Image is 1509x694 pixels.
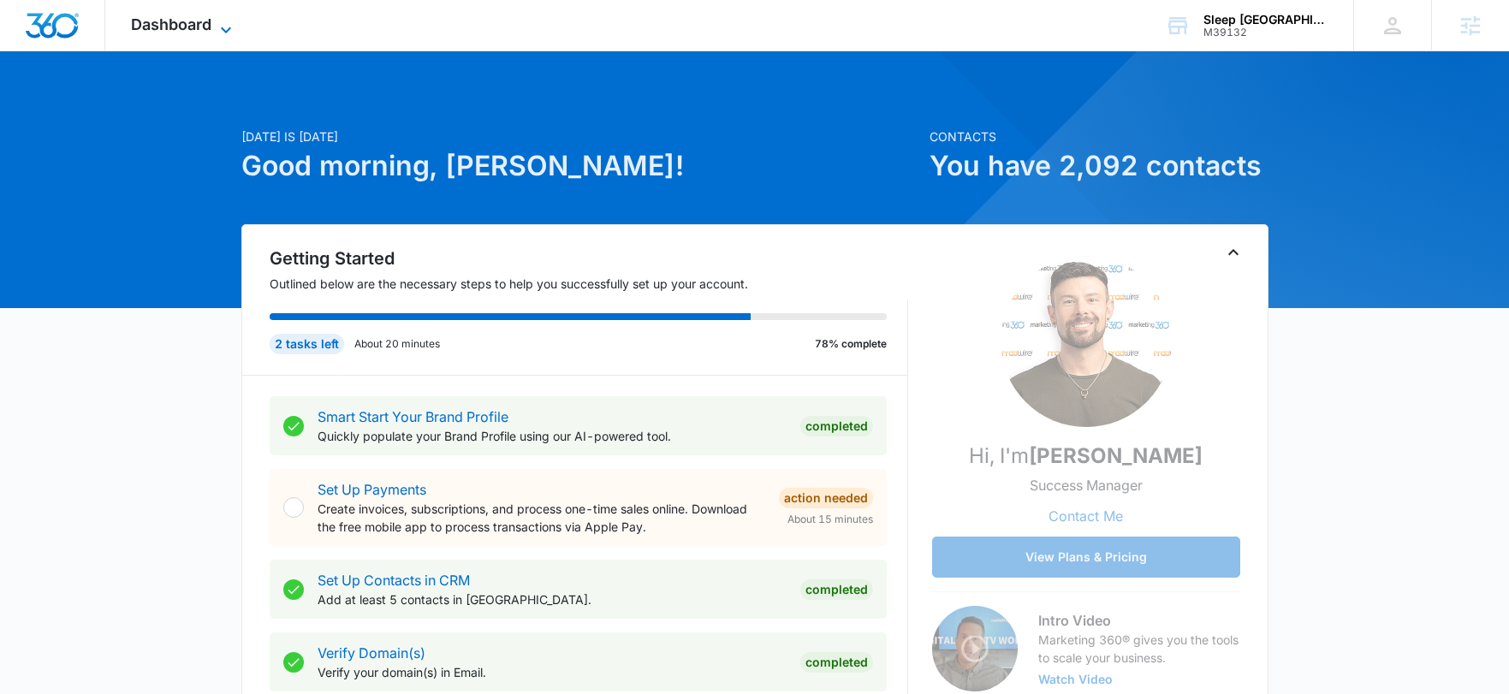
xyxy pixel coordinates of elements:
button: Toggle Collapse [1223,242,1244,263]
strong: [PERSON_NAME] [1029,443,1203,468]
button: Contact Me [1031,495,1140,537]
span: About 15 minutes [787,512,873,527]
div: Completed [800,652,873,673]
a: Verify Domain(s) [318,644,425,661]
p: Success Manager [1030,475,1143,495]
div: Action Needed [779,488,873,508]
span: Dashboard [131,15,211,33]
div: Completed [800,416,873,436]
h3: Intro Video [1038,610,1240,631]
p: Quickly populate your Brand Profile using our AI-powered tool. [318,427,787,445]
button: Watch Video [1038,673,1113,685]
h1: Good morning, [PERSON_NAME]! [241,145,919,187]
h1: You have 2,092 contacts [930,145,1268,187]
p: Add at least 5 contacts in [GEOGRAPHIC_DATA]. [318,590,787,608]
p: Hi, I'm [969,441,1203,472]
p: About 20 minutes [354,336,440,352]
div: 2 tasks left [270,334,344,354]
div: account name [1203,13,1328,27]
a: Set Up Contacts in CRM [318,572,470,589]
div: account id [1203,27,1328,39]
p: Marketing 360® gives you the tools to scale your business. [1038,631,1240,667]
img: Erik Woods [1001,256,1172,427]
p: [DATE] is [DATE] [241,128,919,145]
p: Verify your domain(s) in Email. [318,663,787,681]
h2: Getting Started [270,246,908,271]
p: 78% complete [815,336,887,352]
button: View Plans & Pricing [932,537,1240,578]
a: Smart Start Your Brand Profile [318,408,508,425]
p: Contacts [930,128,1268,145]
p: Outlined below are the necessary steps to help you successfully set up your account. [270,275,908,293]
a: Set Up Payments [318,481,426,498]
p: Create invoices, subscriptions, and process one-time sales online. Download the free mobile app t... [318,500,765,536]
img: Intro Video [932,606,1018,691]
div: Completed [800,579,873,600]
